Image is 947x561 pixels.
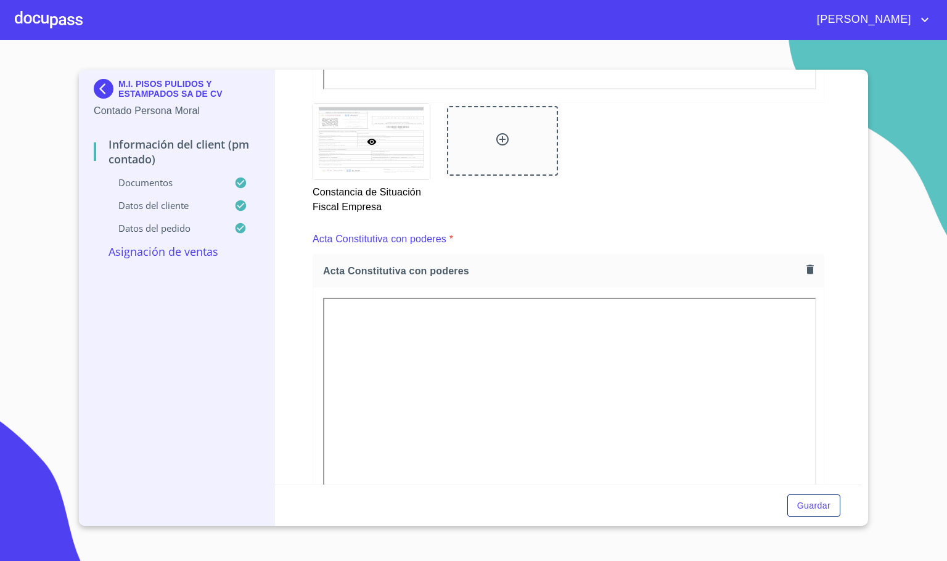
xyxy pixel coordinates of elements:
[313,180,429,215] p: Constancia de Situación Fiscal Empresa
[808,10,917,30] span: [PERSON_NAME]
[94,79,260,104] div: M.I. PISOS PULIDOS Y ESTAMPADOS SA DE CV
[94,137,260,166] p: Información del Client (PM contado)
[94,244,260,259] p: Asignación de Ventas
[323,264,801,277] span: Acta Constitutiva con poderes
[94,199,234,211] p: Datos del cliente
[94,222,234,234] p: Datos del pedido
[94,176,234,189] p: Documentos
[808,10,932,30] button: account of current user
[797,498,830,514] span: Guardar
[94,79,118,99] img: Docupass spot blue
[787,494,840,517] button: Guardar
[118,79,260,99] p: M.I. PISOS PULIDOS Y ESTAMPADOS SA DE CV
[313,232,446,247] p: Acta Constitutiva con poderes
[94,104,260,118] p: Contado Persona Moral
